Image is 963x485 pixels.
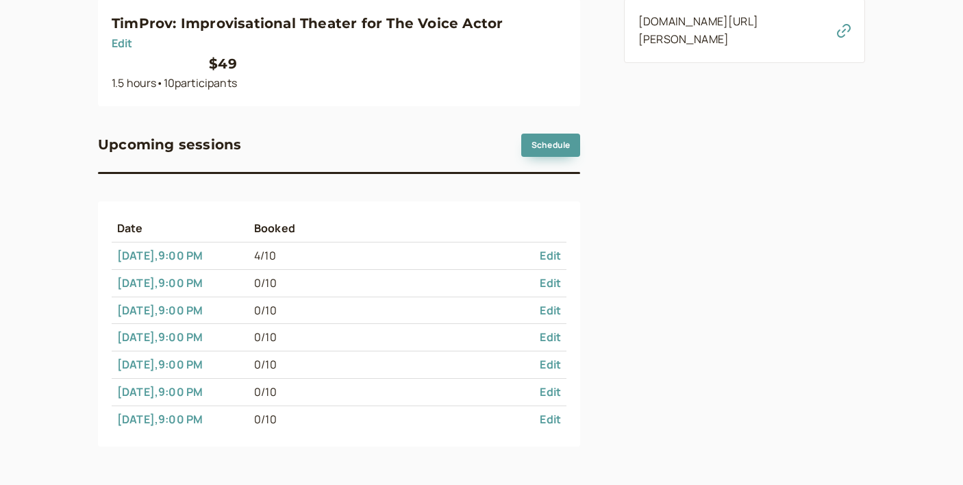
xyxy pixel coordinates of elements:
a: Edit [112,36,133,51]
a: Edit [540,303,561,318]
a: [DATE],9:00 PM [117,384,203,399]
td: 0 / 10 [249,351,303,379]
a: Schedule [521,134,580,157]
iframe: Chat Widget [895,419,963,485]
td: 0 / 10 [249,269,303,297]
a: [DATE],9:00 PM [117,412,203,427]
a: [DATE],9:00 PM [117,357,203,372]
a: [DATE],9:00 PM [117,275,203,290]
a: Edit [540,384,561,399]
th: Booked [249,215,303,242]
h3: Upcoming sessions [98,134,241,156]
div: $49 [112,53,237,75]
a: Edit [540,357,561,372]
h3: TimProv: Improvisational Theater for The Voice Actor [112,12,503,34]
a: [DATE],9:00 PM [117,303,203,318]
a: Edit [540,329,561,345]
a: Edit [540,412,561,427]
td: 4 / 10 [249,242,303,269]
span: • [156,75,163,90]
a: Edit [540,248,561,263]
div: 1.5 hours 10 participant s [112,75,237,92]
a: Edit [540,275,561,290]
td: 0 / 10 [249,297,303,324]
td: 0 / 10 [249,324,303,351]
td: 0 / 10 [249,406,303,432]
a: [DATE],9:00 PM [117,329,203,345]
th: Date [112,215,249,242]
td: 0 / 10 [249,379,303,406]
a: [DATE],9:00 PM [117,248,203,263]
a: [DOMAIN_NAME][URL][PERSON_NAME] [638,14,758,47]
